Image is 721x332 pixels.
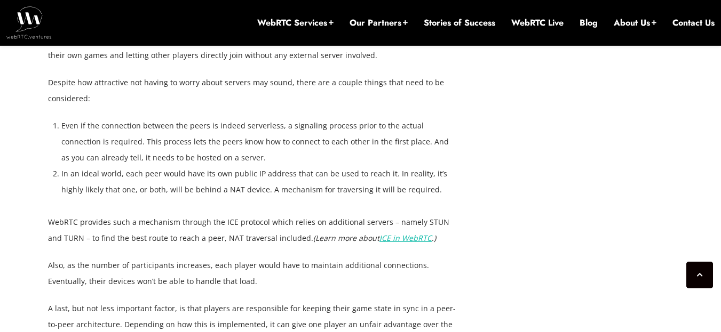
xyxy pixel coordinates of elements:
[424,17,495,29] a: Stories of Success
[672,17,715,29] a: Contact Us
[511,17,564,29] a: WebRTC Live
[313,233,379,243] em: (Learn more about
[257,17,334,29] a: WebRTC Services
[48,214,459,246] p: WebRTC provides such a mechanism through the ICE protocol which relies on additional servers – na...
[48,257,459,289] p: Also, as the number of participants increases, each player would have to maintain additional conn...
[350,17,408,29] a: Our Partners
[6,6,52,38] img: WebRTC.ventures
[61,118,459,166] li: Even if the connection between the peers is indeed serverless, a signaling process prior to the a...
[432,233,436,243] em: .)
[614,17,656,29] a: About Us
[48,75,459,107] p: Despite how attractive not having to worry about servers may sound, there are a couple things tha...
[379,233,432,243] a: ICE in WebRTC
[580,17,598,29] a: Blog
[61,166,459,198] li: In an ideal world, each peer would have its own public IP address that can be used to reach it. I...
